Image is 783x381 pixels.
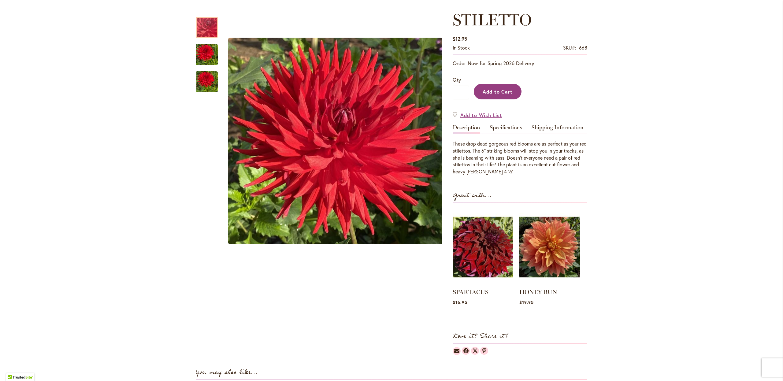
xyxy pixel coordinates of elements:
div: STILETTO [196,65,218,92]
div: Product Images [224,11,475,272]
button: Add to Cart [474,84,521,99]
img: STILETTO [196,40,218,69]
div: STILETTO [196,11,224,38]
span: Qty [453,76,461,83]
strong: You may also like... [196,367,258,377]
span: Add to Cart [483,88,513,95]
span: $12.95 [453,35,467,42]
a: Add to Wish List [453,112,502,119]
div: 668 [579,44,587,51]
div: Availability [453,44,470,51]
strong: SKU [563,44,576,51]
a: Dahlias on Twitter [471,347,479,355]
img: STILETTO [196,67,218,97]
span: Add to Wish List [460,112,502,119]
img: SPARTACUS [453,209,513,285]
div: STILETTOSTILETTOSTILETTO [224,11,447,272]
img: STILETTO [228,38,442,244]
iframe: Launch Accessibility Center [5,359,22,376]
span: $19.95 [519,299,534,305]
a: Description [453,125,480,134]
a: Dahlias on Pinterest [480,347,488,355]
p: These drop dead gorgeous red blooms are as perfect as your red stilettos. The 6” striking blooms ... [453,140,587,175]
p: Order Now for Spring 2026 Delivery [453,60,587,67]
div: STILETTO [196,38,224,65]
a: SPARTACUS [453,288,488,296]
a: HONEY BUN [519,288,557,296]
strong: Great with... [453,190,492,201]
img: HONEY BUN [519,209,580,285]
a: Shipping Information [532,125,584,134]
div: STILETTO [224,11,447,272]
a: Dahlias on Facebook [462,347,470,355]
div: Detailed Product Info [453,125,587,175]
strong: Love it? Share it! [453,331,509,341]
a: Specifications [490,125,522,134]
span: $16.95 [453,299,467,305]
span: In stock [453,44,470,51]
span: STILETTO [453,10,532,29]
